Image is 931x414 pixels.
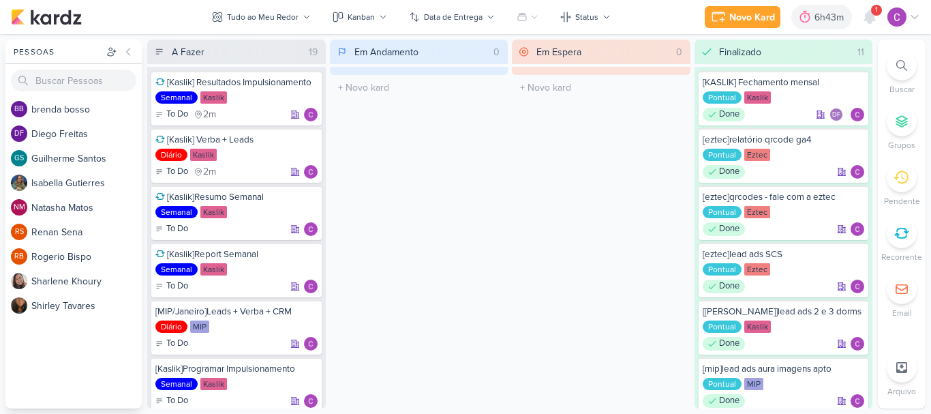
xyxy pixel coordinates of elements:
[11,150,27,166] div: Guilherme Santos
[304,280,318,293] div: Responsável: Carlos Lima
[31,127,142,141] div: D i e g o F r e i t a s
[194,108,216,121] div: último check-in há 2 meses
[304,337,318,351] div: Responsável: Carlos Lima
[851,280,864,293] img: Carlos Lima
[881,251,922,263] p: Recorrente
[719,280,739,293] p: Done
[200,206,227,218] div: Kaslik
[333,78,506,98] input: + Novo kard
[31,225,142,239] div: R e n a n S e n a
[11,9,82,25] img: kardz.app
[878,50,926,95] li: Ctrl + F
[354,45,418,59] div: Em Andamento
[304,108,318,121] img: Carlos Lima
[719,222,739,236] p: Done
[31,176,142,190] div: I s a b e l l a G u t i e r r e s
[11,70,136,91] input: Buscar Pessoas
[744,263,770,276] div: Eztec
[11,175,27,191] img: Isabella Gutierres
[14,130,24,138] p: DF
[11,248,27,265] div: Rogerio Bispo
[14,204,25,211] p: NM
[851,394,864,408] div: Responsável: Carlos Lima
[703,363,865,375] div: [mip]lead ads aura imagens apto
[304,394,318,408] div: Responsável: Carlos Lima
[200,91,227,104] div: Kaslik
[515,78,688,98] input: + Novo kard
[155,378,198,390] div: Semanal
[190,149,217,161] div: Kaslik
[851,337,864,351] div: Responsável: Carlos Lima
[705,6,780,28] button: Novo Kard
[166,280,188,293] p: To Do
[703,76,865,89] div: [KASLIK] Fechamento mensal
[719,165,739,179] p: Done
[200,378,227,390] div: Kaslik
[536,45,581,59] div: Em Espera
[155,280,188,293] div: To Do
[11,101,27,117] div: brenda bosso
[11,125,27,142] div: Diego Freitas
[851,222,864,236] div: Responsável: Carlos Lima
[155,363,318,375] div: [Kaslik]Programar Impulsionamento
[155,165,188,179] div: To Do
[729,10,775,25] div: Novo Kard
[703,321,742,333] div: Pontual
[814,10,848,25] div: 6h43m
[719,337,739,351] p: Done
[744,91,771,104] div: Kaslik
[703,206,742,218] div: Pontual
[304,222,318,236] div: Responsável: Carlos Lima
[304,394,318,408] img: Carlos Lima
[11,297,27,314] img: Shirley Tavares
[744,378,763,390] div: MIP
[166,337,188,351] p: To Do
[888,139,915,151] p: Grupos
[851,280,864,293] div: Responsável: Carlos Lima
[14,106,24,113] p: bb
[832,112,840,119] p: DF
[166,394,188,408] p: To Do
[851,165,864,179] img: Carlos Lima
[155,222,188,236] div: To Do
[11,273,27,289] img: Sharlene Khoury
[166,222,188,236] p: To Do
[851,337,864,351] img: Carlos Lima
[703,191,865,203] div: [eztec]qrcodes - fale com a eztec
[703,394,745,408] div: Done
[851,394,864,408] img: Carlos Lima
[719,108,739,121] p: Done
[884,195,920,207] p: Pendente
[304,165,318,179] div: Responsável: Carlos Lima
[155,337,188,351] div: To Do
[31,201,142,215] div: N a t a s h a M a t o s
[703,280,745,293] div: Done
[166,165,188,179] p: To Do
[703,248,865,261] div: [eztec]lead ads SCS
[829,108,846,121] div: Colaboradores: Diego Freitas
[304,222,318,236] img: Carlos Lima
[719,394,739,408] p: Done
[31,274,142,289] div: S h a r l e n e K h o u r y
[703,306,865,318] div: [kaslik]lead ads 2 e 3 dorms
[671,45,688,59] div: 0
[155,149,187,161] div: Diário
[155,321,187,333] div: Diário
[829,108,843,121] div: Diego Freitas
[11,224,27,240] div: Renan Sena
[703,149,742,161] div: Pontual
[155,248,318,261] div: [Kaslik]Report Semanal
[488,45,505,59] div: 0
[11,199,27,216] div: Natasha Matos
[31,151,142,166] div: G u i l h e r m e S a n t o s
[703,165,745,179] div: Done
[304,108,318,121] div: Responsável: Carlos Lima
[200,263,227,276] div: Kaslik
[190,321,209,333] div: MIP
[875,5,878,16] span: 1
[15,228,24,236] p: RS
[304,165,318,179] img: Carlos Lima
[851,108,864,121] img: Carlos Lima
[155,394,188,408] div: To Do
[31,250,142,264] div: R o g e r i o B i s p o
